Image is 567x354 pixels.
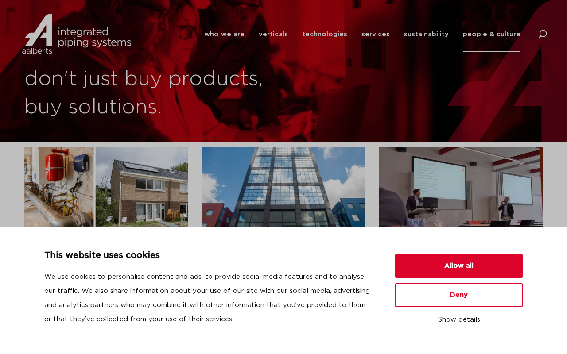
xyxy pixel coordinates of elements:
button: Show details [395,312,523,327]
nav: Menu [204,16,520,52]
h1: don't just buy products, buy solutions. [24,65,279,122]
a: who we are [204,16,245,52]
a: technologies [302,16,347,52]
button: Allow all [395,254,523,278]
a: verticals [259,16,288,52]
p: This website uses cookies [44,249,374,263]
a: people & culture [463,16,520,52]
button: Deny [395,283,523,307]
a: services [361,16,390,52]
a: sustainability [404,16,449,52]
p: We use cookies to personalise content and ads, to provide social media features and to analyse ou... [44,270,374,327]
